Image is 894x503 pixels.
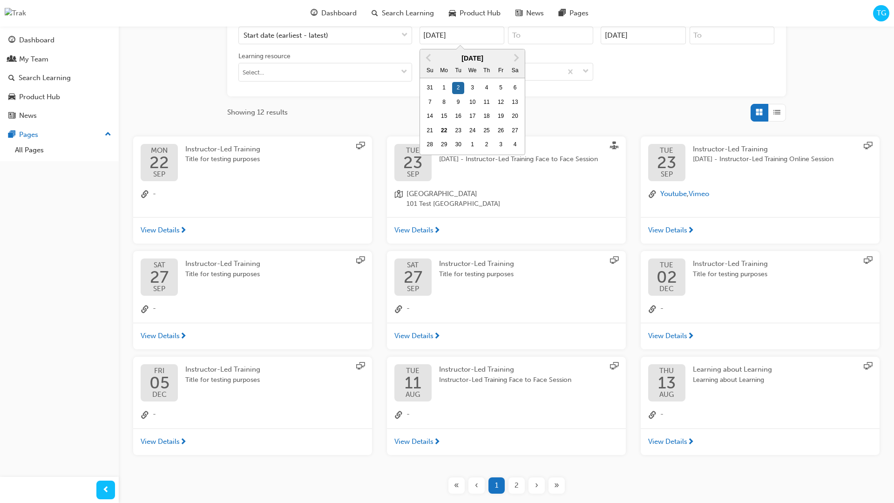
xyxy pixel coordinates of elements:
[864,256,872,266] span: sessionType_ONLINE_URL-icon
[424,65,436,77] div: Su
[657,269,677,285] span: 02
[185,375,260,386] span: Title for testing purposes
[508,27,593,44] input: To
[495,125,507,137] div: Choose Friday, September 26th, 2025
[657,147,676,154] span: TUE
[439,154,598,165] span: [DATE] - Instructor-Led Training Face to Face Session
[133,217,372,244] a: View Details
[185,259,260,268] span: Instructor-Led Training
[19,92,60,102] div: Product Hub
[467,110,479,122] div: Choose Wednesday, September 17th, 2025
[141,331,180,341] span: View Details
[509,50,524,65] button: Next Month
[311,7,318,19] span: guage-icon
[356,362,365,372] span: sessionType_ONLINE_URL-icon
[452,125,464,137] div: Choose Tuesday, September 23rd, 2025
[406,409,410,421] span: -
[641,217,880,244] a: View Details
[508,4,551,23] a: news-iconNews
[515,7,522,19] span: news-icon
[424,96,436,109] div: Choose Sunday, September 7th, 2025
[495,139,507,151] div: Choose Friday, October 3rd, 2025
[509,125,521,137] div: Choose Saturday, September 27th, 2025
[394,189,403,210] span: location-icon
[4,88,115,106] a: Product Hub
[452,139,464,151] div: Choose Tuesday, September 30th, 2025
[481,82,493,94] div: Choose Thursday, September 4th, 2025
[547,477,567,494] button: Last page
[438,110,450,122] div: Choose Monday, September 15th, 2025
[4,107,115,124] a: News
[873,5,889,21] button: TG
[180,438,187,447] span: next-icon
[660,189,709,201] span: ,
[394,409,403,421] span: link-icon
[495,82,507,94] div: Choose Friday, September 5th, 2025
[551,4,596,23] a: pages-iconPages
[11,143,115,157] a: All Pages
[141,303,149,315] span: link-icon
[481,96,493,109] div: Choose Thursday, September 11th, 2025
[321,8,357,19] span: Dashboard
[394,144,618,181] a: TUE23SEPInstructor-Led Training[DATE] - Instructor-Led Training Face to Face Session
[19,129,38,140] div: Pages
[19,73,71,83] div: Search Learning
[185,365,260,374] span: Instructor-Led Training
[648,409,657,421] span: link-icon
[387,251,626,349] button: SAT27SEPInstructor-Led TrainingTitle for testing purposeslink-icon-View Details
[404,285,422,292] span: SEP
[641,357,880,455] button: THU13AUGLearning about LearningLearning about Learninglink-icon-View Details
[433,333,440,341] span: next-icon
[693,259,768,268] span: Instructor-Led Training
[423,81,522,152] div: month 2025-09
[481,125,493,137] div: Choose Thursday, September 25th, 2025
[467,125,479,137] div: Choose Wednesday, September 24th, 2025
[481,110,493,122] div: Choose Thursday, September 18th, 2025
[452,110,464,122] div: Choose Tuesday, September 16th, 2025
[238,52,291,61] div: Learning resource
[877,8,886,19] span: TG
[421,50,436,65] button: Previous Month
[424,125,436,137] div: Choose Sunday, September 21st, 2025
[382,8,434,19] span: Search Learning
[467,82,479,94] div: Choose Wednesday, September 3rd, 2025
[404,269,422,285] span: 27
[481,139,493,151] div: Choose Thursday, October 2nd, 2025
[394,331,433,341] span: View Details
[19,110,37,121] div: News
[372,7,378,19] span: search-icon
[420,53,525,64] div: [DATE]
[582,66,589,78] span: down-icon
[403,147,422,154] span: TUE
[424,82,436,94] div: Choose Sunday, August 31st, 2025
[447,477,467,494] button: First page
[509,82,521,94] div: Choose Saturday, September 6th, 2025
[387,323,626,350] a: View Details
[454,480,459,491] span: «
[133,428,372,455] a: View Details
[438,82,450,94] div: Choose Monday, September 1st, 2025
[420,27,505,44] input: Start DatePrevious MonthNext Month[DATE]SuMoTuWeThFrSamonth 2025-09
[657,262,677,269] span: TUE
[509,139,521,151] div: Choose Saturday, October 4th, 2025
[526,8,544,19] span: News
[153,409,156,421] span: -
[657,285,677,292] span: DEC
[397,63,412,81] button: toggle menu
[438,96,450,109] div: Choose Monday, September 8th, 2025
[481,65,493,77] div: Th
[535,480,538,491] span: ›
[150,269,169,285] span: 27
[8,55,15,64] span: people-icon
[405,391,421,398] span: AUG
[356,256,365,266] span: sessionType_ONLINE_URL-icon
[648,225,687,236] span: View Details
[406,303,410,315] span: -
[4,126,115,143] button: Pages
[19,54,48,65] div: My Team
[4,32,115,49] a: Dashboard
[452,82,464,94] div: Choose Tuesday, September 2nd, 2025
[452,96,464,109] div: Choose Tuesday, September 9th, 2025
[405,374,421,391] span: 11
[8,131,15,139] span: pages-icon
